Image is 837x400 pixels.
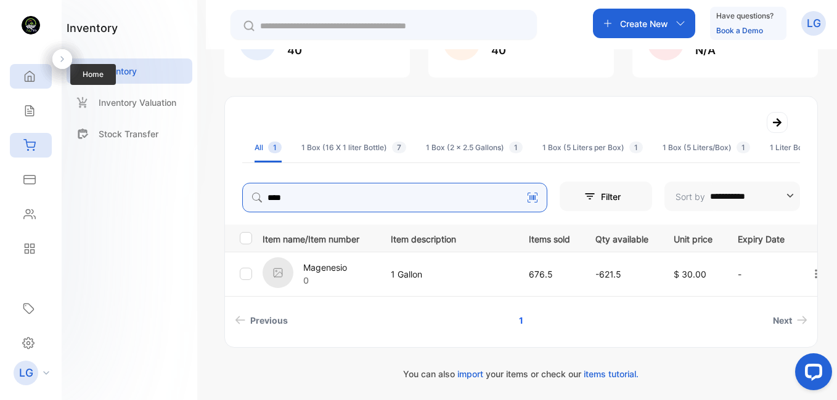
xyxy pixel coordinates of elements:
span: $ 30.00 [674,269,706,279]
span: items tutorial. [584,369,639,379]
p: -621.5 [595,268,648,281]
p: You can also your items or check our [224,367,818,380]
p: LG [19,365,33,381]
img: logo [22,16,40,34]
img: item [263,257,293,288]
p: Qty available [595,230,648,246]
p: 40 [287,42,353,58]
p: Inventory Valuation [99,96,176,109]
div: 1 Box (16 X 1 liter Bottle) [301,142,406,153]
div: 1 Box (5 Liters per Box) [542,142,643,153]
p: Have questions? [716,10,774,22]
p: Create New [620,17,668,30]
p: - [738,268,785,281]
span: Previous [250,314,288,327]
span: 1 [268,142,282,153]
p: 0 [303,274,347,287]
p: 1 Gallon [391,268,504,281]
ul: Pagination [225,309,817,332]
span: 1 [629,142,643,153]
a: Book a Demo [716,26,763,35]
a: Next page [768,309,812,332]
button: LG [801,9,826,38]
span: 7 [392,142,406,153]
h1: inventory [67,20,118,36]
p: Magenesio [303,261,347,274]
p: 676.5 [529,268,570,281]
span: import [457,369,483,379]
span: Home [70,64,116,85]
iframe: LiveChat chat widget [785,348,837,400]
span: Next [773,314,792,327]
p: Items sold [529,230,570,246]
p: Stock Transfer [99,127,158,140]
span: 1 [737,142,750,153]
span: 1 [509,142,523,153]
p: Sort by [676,190,705,203]
p: Item description [391,230,504,246]
a: Stock Transfer [67,121,192,146]
button: Sort by [664,182,800,211]
button: Create New [593,9,695,38]
a: Inventory [67,58,192,84]
div: 1 Liter Bottle [770,142,833,153]
p: Unit price [674,230,712,246]
div: 1 Box (5 Liters/Box) [663,142,750,153]
p: 40 [491,42,558,58]
div: All [255,142,282,153]
p: Expiry Date [738,230,785,246]
p: LG [807,15,821,31]
p: Item name/Item number [263,230,375,246]
a: Page 1 is your current page [504,309,538,332]
div: 1 Box (2 x 2.5 Gallons) [426,142,523,153]
a: Previous page [230,309,293,332]
p: Inventory [99,65,137,78]
a: Inventory Valuation [67,90,192,115]
p: N/A [695,42,767,58]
